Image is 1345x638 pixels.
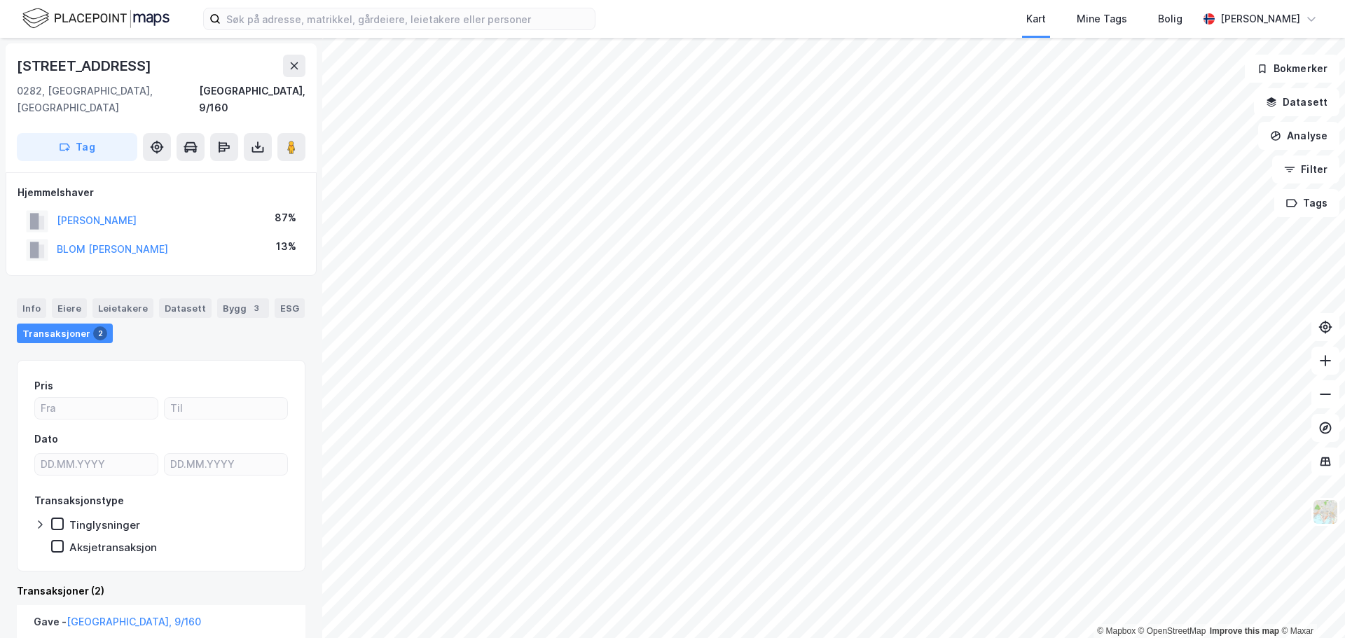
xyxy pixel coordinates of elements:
div: Gave - [34,613,201,636]
div: ESG [275,298,305,318]
a: Improve this map [1210,626,1279,636]
div: 3 [249,301,263,315]
div: Bolig [1158,11,1182,27]
a: Mapbox [1097,626,1136,636]
div: 0282, [GEOGRAPHIC_DATA], [GEOGRAPHIC_DATA] [17,83,199,116]
div: Bygg [217,298,269,318]
div: Transaksjoner [17,324,113,343]
div: Info [17,298,46,318]
button: Datasett [1254,88,1339,116]
input: DD.MM.YYYY [35,454,158,475]
button: Filter [1272,155,1339,183]
div: Mine Tags [1077,11,1127,27]
div: Datasett [159,298,212,318]
input: Til [165,398,287,419]
button: Analyse [1258,122,1339,150]
div: Pris [34,377,53,394]
input: Søk på adresse, matrikkel, gårdeiere, leietakere eller personer [221,8,595,29]
a: OpenStreetMap [1138,626,1206,636]
input: DD.MM.YYYY [165,454,287,475]
div: 87% [275,209,296,226]
div: 13% [276,238,296,255]
button: Tag [17,133,137,161]
div: Hjemmelshaver [18,184,305,201]
input: Fra [35,398,158,419]
div: Aksjetransaksjon [69,541,157,554]
div: Transaksjonstype [34,492,124,509]
div: Dato [34,431,58,448]
div: 2 [93,326,107,340]
div: Leietakere [92,298,153,318]
div: Tinglysninger [69,518,140,532]
div: Kart [1026,11,1046,27]
iframe: Chat Widget [1275,571,1345,638]
img: Z [1312,499,1339,525]
img: logo.f888ab2527a4732fd821a326f86c7f29.svg [22,6,170,31]
div: [PERSON_NAME] [1220,11,1300,27]
button: Bokmerker [1245,55,1339,83]
button: Tags [1274,189,1339,217]
div: [STREET_ADDRESS] [17,55,154,77]
div: Transaksjoner (2) [17,583,305,599]
div: [GEOGRAPHIC_DATA], 9/160 [199,83,305,116]
div: Eiere [52,298,87,318]
a: [GEOGRAPHIC_DATA], 9/160 [67,616,201,627]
